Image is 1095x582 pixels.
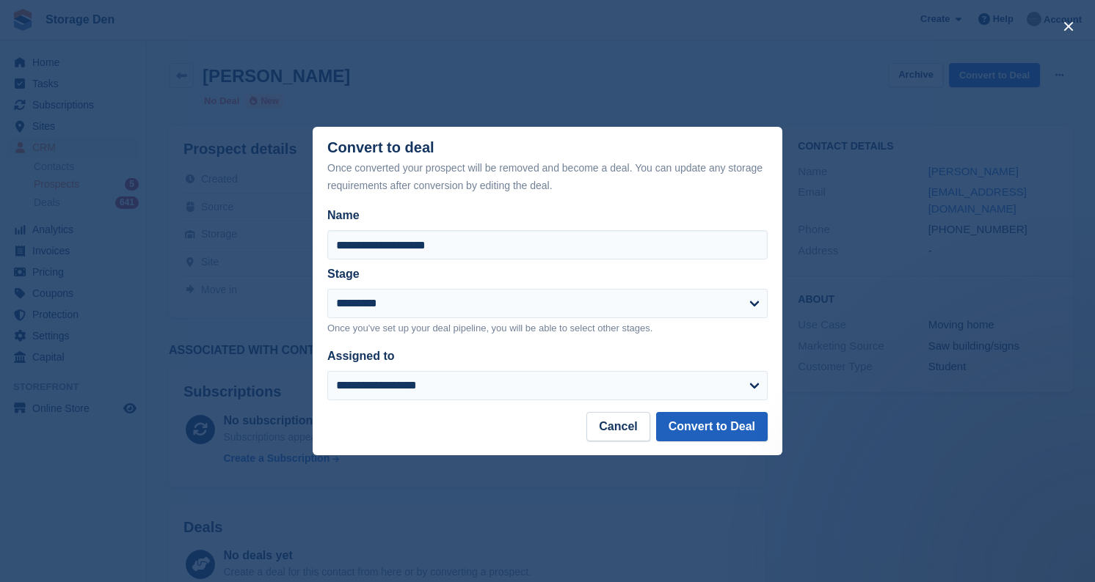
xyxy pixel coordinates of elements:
button: close [1057,15,1080,38]
button: Cancel [586,412,650,441]
label: Name [327,207,768,224]
button: Convert to Deal [656,412,768,441]
label: Assigned to [327,350,395,362]
p: Once you've set up your deal pipeline, you will be able to select other stages. [327,321,768,336]
label: Stage [327,268,360,280]
div: Convert to deal [327,139,768,194]
div: Once converted your prospect will be removed and become a deal. You can update any storage requir... [327,159,768,194]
